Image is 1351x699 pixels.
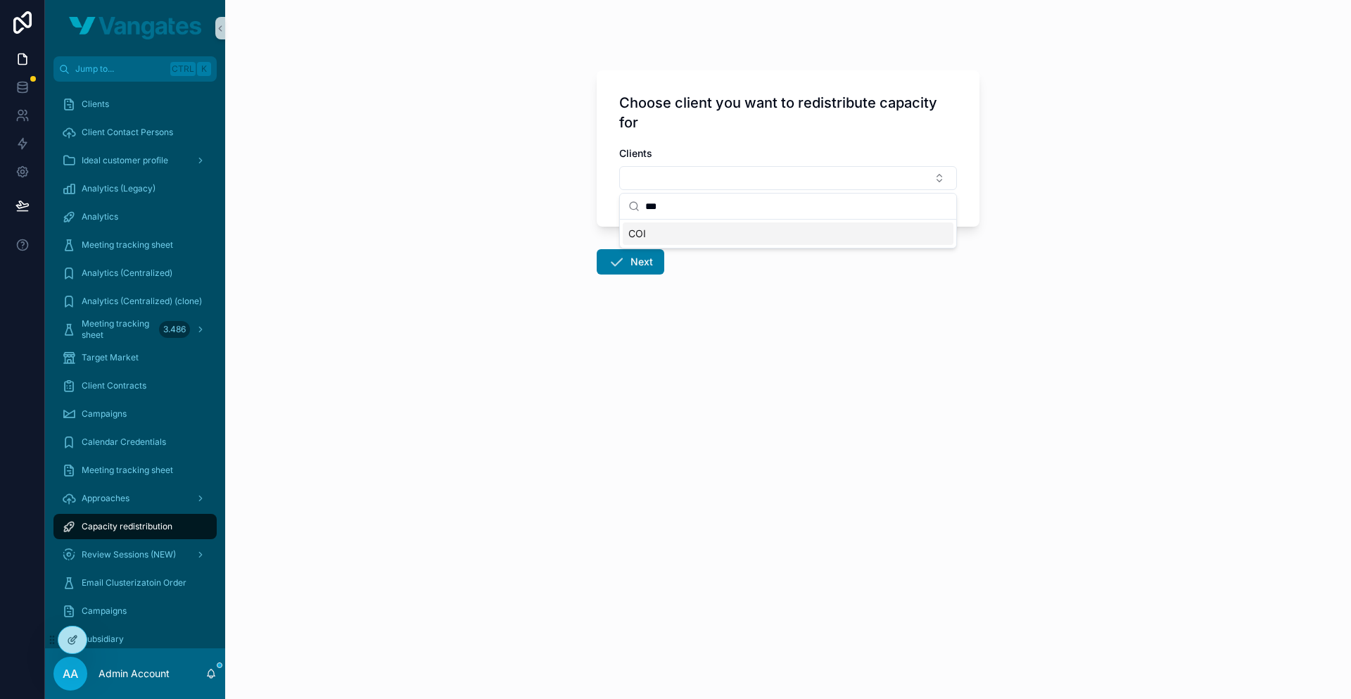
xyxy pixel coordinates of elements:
a: Campaigns [53,401,217,427]
button: Jump to...CtrlK [53,56,217,82]
span: Analytics [82,211,118,222]
span: Ctrl [170,62,196,76]
a: Ideal customer profile [53,148,217,173]
h1: Choose client you want to redistribute capacity for [619,93,957,132]
img: App logo [69,17,201,39]
span: Client Contracts [82,380,146,391]
span: Clients [82,99,109,110]
a: Analytics [53,204,217,229]
a: Meeting tracking sheet [53,458,217,483]
button: Select Button [619,166,957,190]
a: Target Market [53,345,217,370]
div: scrollable content [45,82,225,648]
a: Review Sessions (NEW) [53,542,217,567]
span: Client Contact Persons [82,127,173,138]
a: Meeting tracking sheet [53,232,217,258]
a: Clients [53,92,217,117]
span: Meeting tracking sheet [82,465,173,476]
a: Subsidiary [53,626,217,652]
span: Capacity redistribution [82,521,172,532]
span: K [198,63,210,75]
span: Jump to... [75,63,165,75]
div: Suggestions [620,220,956,248]
span: COI [628,227,646,241]
a: Capacity redistribution [53,514,217,539]
a: Approaches [53,486,217,511]
span: Ideal customer profile [82,155,168,166]
p: Admin Account [99,667,170,681]
span: Clients [619,147,652,159]
span: Analytics (Legacy) [82,183,156,194]
span: Analytics (Centralized) (clone) [82,296,202,307]
span: Calendar Credentials [82,436,166,448]
span: Target Market [82,352,139,363]
a: Meeting tracking sheet3.486 [53,317,217,342]
span: AA [63,665,78,682]
a: Analytics (Centralized) [53,260,217,286]
span: Meeting tracking sheet [82,239,173,251]
button: Next [597,249,664,275]
span: Analytics (Centralized) [82,267,172,279]
a: Email Clusterizatoin Order [53,570,217,596]
span: Approaches [82,493,129,504]
a: Calendar Credentials [53,429,217,455]
a: Analytics (Centralized) (clone) [53,289,217,314]
a: Campaigns [53,598,217,624]
span: Campaigns [82,605,127,617]
span: Review Sessions (NEW) [82,549,176,560]
a: Client Contact Persons [53,120,217,145]
a: Client Contracts [53,373,217,398]
div: 3.486 [159,321,190,338]
span: Subsidiary [82,634,124,645]
a: Analytics (Legacy) [53,176,217,201]
span: Email Clusterizatoin Order [82,577,186,588]
span: Campaigns [82,408,127,420]
span: Meeting tracking sheet [82,318,153,341]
